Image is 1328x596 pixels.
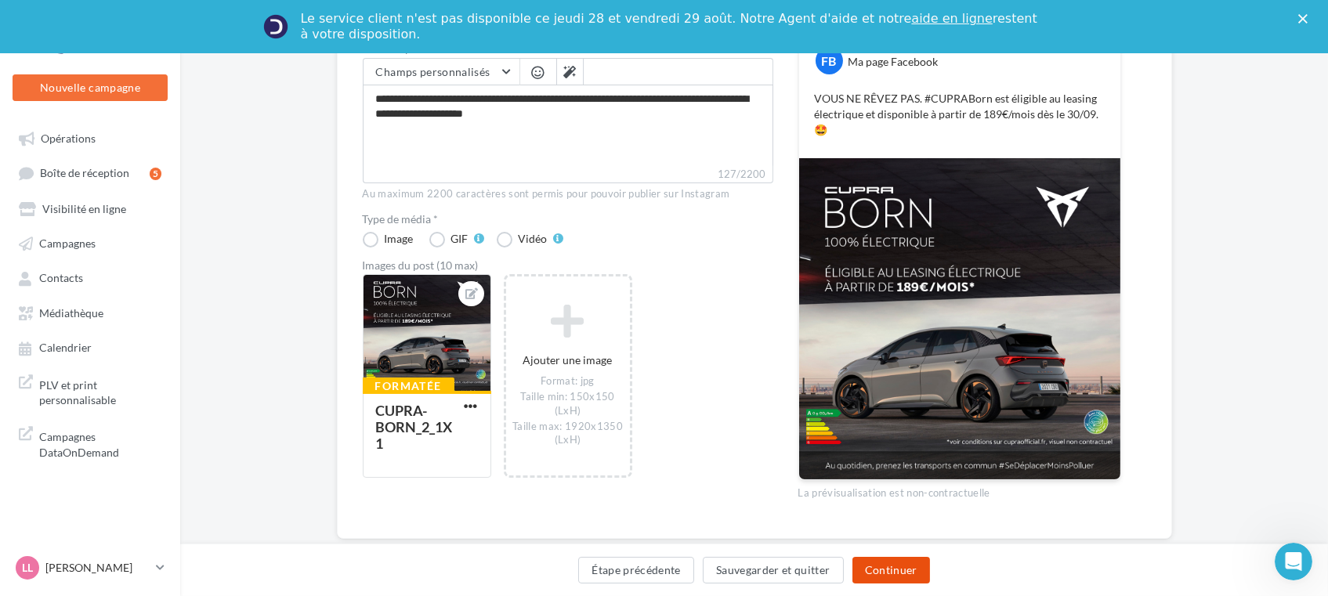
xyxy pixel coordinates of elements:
[42,202,126,215] span: Visibilité en ligne
[363,43,773,54] label: Texte du post *
[301,11,1040,42] div: Le service client n'est pas disponible ce jeudi 28 et vendredi 29 août. Notre Agent d'aide et not...
[39,341,92,355] span: Calendrier
[39,272,83,285] span: Contacts
[39,374,161,408] span: PLV et print personnalisable
[9,333,171,361] a: Calendrier
[41,132,96,145] span: Opérations
[849,54,939,70] div: Ma page Facebook
[385,233,414,244] div: Image
[13,553,168,583] a: LL [PERSON_NAME]
[376,402,453,452] div: CUPRA-BORN_2_1X1
[150,168,161,180] div: 5
[9,263,171,291] a: Contacts
[39,306,103,320] span: Médiathèque
[363,377,454,395] div: Formatée
[9,368,171,414] a: PLV et print personnalisable
[22,560,33,576] span: LL
[816,47,843,74] div: FB
[40,167,129,180] span: Boîte de réception
[9,298,171,327] a: Médiathèque
[9,194,171,222] a: Visibilité en ligne
[798,480,1121,500] div: La prévisualisation est non-contractuelle
[703,557,844,583] button: Sauvegarder et quitter
[1275,543,1312,580] iframe: Intercom live chat
[263,14,288,39] img: Profile image for Service-Client
[363,260,773,271] div: Images du post (10 max)
[519,233,548,244] div: Vidéo
[911,11,992,26] a: aide en ligne
[13,74,168,101] button: Nouvelle campagne
[363,166,773,183] label: 127/2200
[9,158,171,187] a: Boîte de réception5
[363,187,773,201] div: Au maximum 2200 caractères sont permis pour pouvoir publier sur Instagram
[9,124,171,152] a: Opérations
[363,214,773,225] label: Type de média *
[578,557,694,583] button: Étape précédente
[45,560,150,576] p: [PERSON_NAME]
[9,420,171,466] a: Campagnes DataOnDemand
[39,426,161,460] span: Campagnes DataOnDemand
[852,557,930,583] button: Continuer
[815,91,1105,138] p: VOUS NE RÊVEZ PAS. #CUPRABorn est éligible au leasing électrique et disponible à partir de 189€/m...
[376,65,490,78] span: Champs personnalisés
[364,59,519,85] button: Champs personnalisés
[451,233,469,244] div: GIF
[1298,14,1314,23] div: Fermer
[9,229,171,257] a: Campagnes
[39,237,96,250] span: Campagnes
